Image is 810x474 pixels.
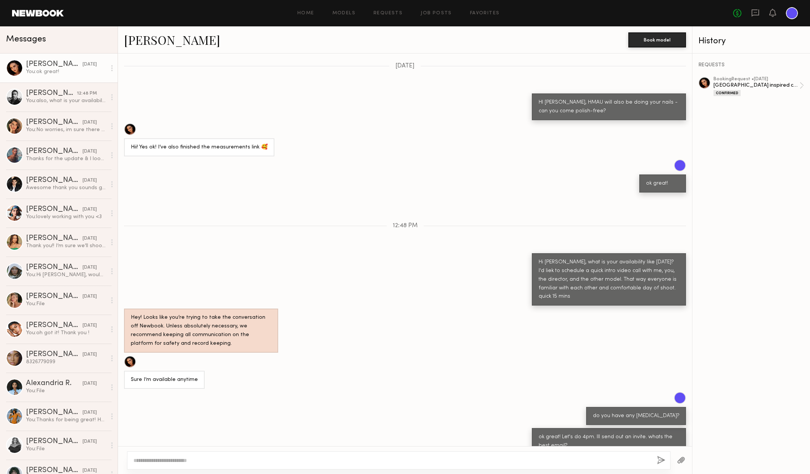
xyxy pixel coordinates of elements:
[83,206,97,213] div: [DATE]
[124,32,220,48] a: [PERSON_NAME]
[83,351,97,358] div: [DATE]
[26,271,106,278] div: You: Hi [PERSON_NAME], would love to shoot with you if you're available! Wasn't sure if you decli...
[26,242,106,249] div: Thank you!! I’m sure we’ll shoot soon 😄
[26,329,106,336] div: You: oh got it! Thank you !
[83,264,97,271] div: [DATE]
[26,387,106,394] div: You: File
[83,61,97,68] div: [DATE]
[539,258,679,301] div: Hi [PERSON_NAME], what is your availability like [DATE]? I'd liek to schedule a quick intro video...
[6,35,46,44] span: Messages
[77,90,97,97] div: 12:48 PM
[26,235,83,242] div: [PERSON_NAME]
[26,380,83,387] div: Alexandria R.
[131,313,271,348] div: Hey! Looks like you’re trying to take the conversation off Newbook. Unless absolutely necessary, ...
[393,223,418,229] span: 12:48 PM
[698,37,804,46] div: History
[593,412,679,420] div: do you have any [MEDICAL_DATA]?
[539,433,679,450] div: ok great! Let's do 4pm. Ill send out an invite. whats the best email?
[26,206,83,213] div: [PERSON_NAME]
[83,235,97,242] div: [DATE]
[714,77,799,82] div: booking Request • [DATE]
[470,11,500,16] a: Favorites
[26,126,106,133] div: You: No worries, im sure there will be other projects for us to work on in the future <3
[26,68,106,75] div: You: ok great!
[26,177,83,184] div: [PERSON_NAME]
[131,376,198,384] div: Sure I’m available anytime
[332,11,355,16] a: Models
[83,119,97,126] div: [DATE]
[26,264,83,271] div: [PERSON_NAME]
[83,438,97,445] div: [DATE]
[698,63,804,68] div: REQUESTS
[83,409,97,416] div: [DATE]
[628,32,686,47] button: Book model
[714,90,741,96] div: Confirmed
[26,184,106,191] div: Awesome thank you sounds great
[539,98,679,116] div: HI [PERSON_NAME], HMAU will also be doing your nails - can you come polish-free?
[714,82,799,89] div: [GEOGRAPHIC_DATA] inspired commercial
[26,61,83,68] div: [PERSON_NAME]
[395,63,415,69] span: [DATE]
[26,300,106,307] div: You: File
[646,179,679,188] div: ok great!
[131,143,268,152] div: Hii! Yes ok! I’ve also finished the measurements link 🥰
[83,380,97,387] div: [DATE]
[26,409,83,416] div: [PERSON_NAME]
[628,36,686,43] a: Book model
[714,77,804,96] a: bookingRequest •[DATE][GEOGRAPHIC_DATA] inspired commercialConfirmed
[26,213,106,220] div: You: lovely working with you <3
[26,97,106,104] div: You: also, what is your availability like [DATE]? I'd liek to schedule a quick intro video call w...
[26,148,83,155] div: [PERSON_NAME]
[26,351,83,358] div: [PERSON_NAME]
[26,416,106,424] div: You: Thanks for being great! Hope to work together soon again xo
[26,438,83,445] div: [PERSON_NAME]
[83,322,97,329] div: [DATE]
[83,293,97,300] div: [DATE]
[83,177,97,184] div: [DATE]
[297,11,314,16] a: Home
[26,119,83,126] div: [PERSON_NAME]
[421,11,452,16] a: Job Posts
[26,445,106,453] div: You: File
[83,148,97,155] div: [DATE]
[26,358,106,365] div: 8326779099
[26,155,106,162] div: Thanks for the update & I look forward to hearing from you.
[26,293,83,300] div: [PERSON_NAME]
[374,11,403,16] a: Requests
[26,322,83,329] div: [PERSON_NAME]
[26,90,77,97] div: [PERSON_NAME]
